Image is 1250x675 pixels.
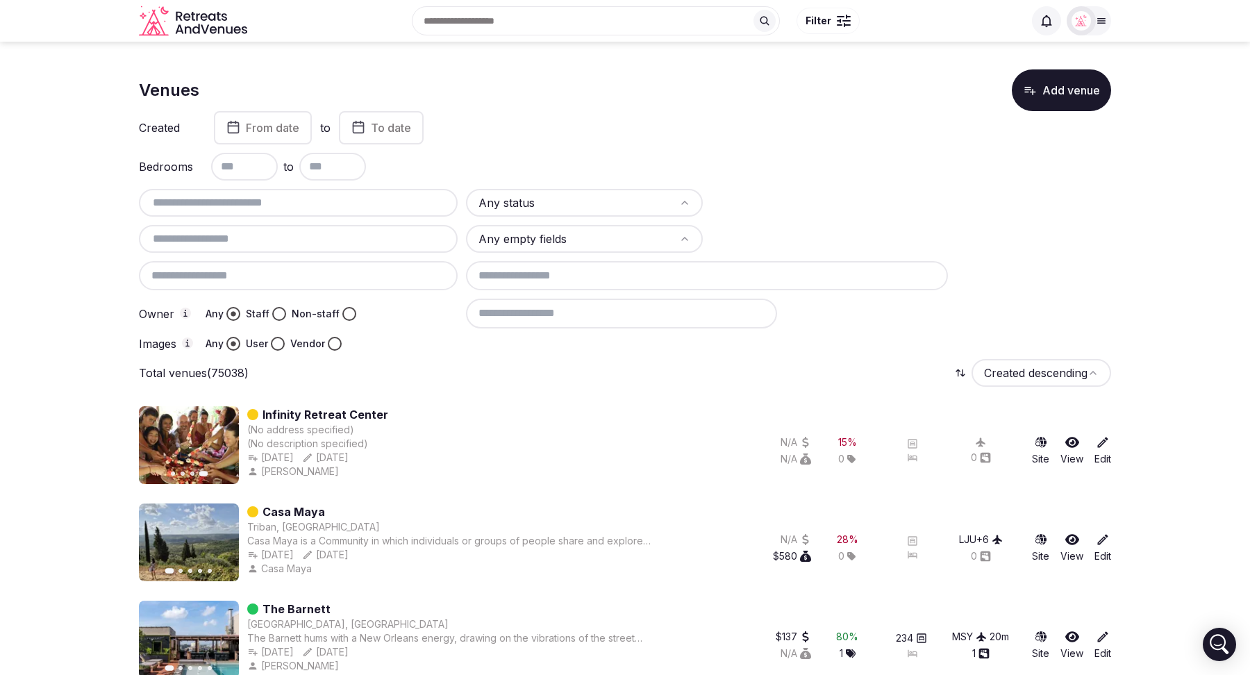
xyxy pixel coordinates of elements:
label: to [320,120,331,135]
button: From date [214,111,312,144]
button: 15% [838,435,857,449]
button: N/A [781,435,811,449]
button: [PERSON_NAME] [247,659,342,673]
a: View [1060,630,1083,660]
button: 80% [836,630,858,644]
div: N/A [781,647,811,660]
button: Go to slide 2 [178,666,183,670]
a: The Barnett [262,601,331,617]
label: Non-staff [292,307,340,321]
button: [DATE] [247,645,294,659]
a: Edit [1094,435,1111,466]
label: Bedrooms [139,161,194,172]
button: Go to slide 3 [188,666,192,670]
img: Matt Grant Oakes [1072,11,1091,31]
div: LJU +6 [959,533,1003,547]
button: [PERSON_NAME] [247,465,342,478]
p: Total venues (75038) [139,365,249,381]
button: Casa Maya [247,562,315,576]
a: Casa Maya [262,503,325,520]
button: $137 [776,630,811,644]
span: 0 [838,452,844,466]
label: Any [206,307,224,321]
button: Go to slide 1 [165,665,174,671]
button: [DATE] [302,451,349,465]
a: Site [1032,630,1049,660]
button: N/A [781,452,811,466]
div: 1 [972,647,990,660]
button: 28% [837,533,858,547]
button: $580 [773,549,811,563]
div: 0 [971,451,991,465]
button: 0 [971,549,991,563]
button: LJU+6 [959,533,1003,547]
div: Open Intercom Messenger [1203,628,1236,661]
label: Staff [246,307,269,321]
button: Go to slide 2 [181,472,185,476]
a: Visit the homepage [139,6,250,37]
span: Filter [806,14,831,28]
button: [DATE] [302,645,349,659]
button: [DATE] [247,451,294,465]
div: Casa Maya is a Community in which individuals or groups of people share and explore how to contri... [247,534,653,548]
button: [DATE] [302,548,349,562]
span: From date [246,121,299,135]
div: The Barnett hums with a New Orleans energy, drawing on the vibrations of the street and the Frenc... [247,631,653,645]
div: [GEOGRAPHIC_DATA], [GEOGRAPHIC_DATA] [247,617,449,631]
button: N/A [781,533,811,547]
div: 28 % [837,533,858,547]
img: Featured image for Casa Maya [139,503,239,581]
a: Infinity Retreat Center [262,406,388,423]
button: Triban, [GEOGRAPHIC_DATA] [247,520,380,534]
button: Go to slide 4 [198,666,202,670]
div: 15 % [838,435,857,449]
label: Any [206,337,224,351]
button: Filter [797,8,860,34]
span: 234 [896,631,913,645]
a: Edit [1094,630,1111,660]
a: Site [1032,533,1049,563]
img: Featured image for Infinity Retreat Center [139,406,239,484]
button: Go to slide 1 [171,472,175,476]
label: Images [139,337,194,350]
label: Owner [139,308,194,320]
button: 1 [840,647,856,660]
div: 80 % [836,630,858,644]
label: Created [139,122,194,133]
button: Add venue [1012,69,1111,111]
button: MSY [952,630,987,644]
a: View [1060,435,1083,466]
div: 20 m [990,630,1009,644]
button: Images [182,337,193,349]
button: Go to slide 4 [199,471,208,476]
button: Go to slide 1 [165,568,174,574]
button: Go to slide 5 [208,666,212,670]
svg: Retreats and Venues company logo [139,6,250,37]
button: Site [1032,435,1049,466]
h1: Venues [139,78,199,102]
button: Owner [180,308,191,319]
button: [DATE] [247,548,294,562]
span: 0 [838,549,844,563]
button: Go to slide 5 [208,569,212,573]
a: Edit [1094,533,1111,563]
a: View [1060,533,1083,563]
button: (No address specified) [247,423,354,437]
